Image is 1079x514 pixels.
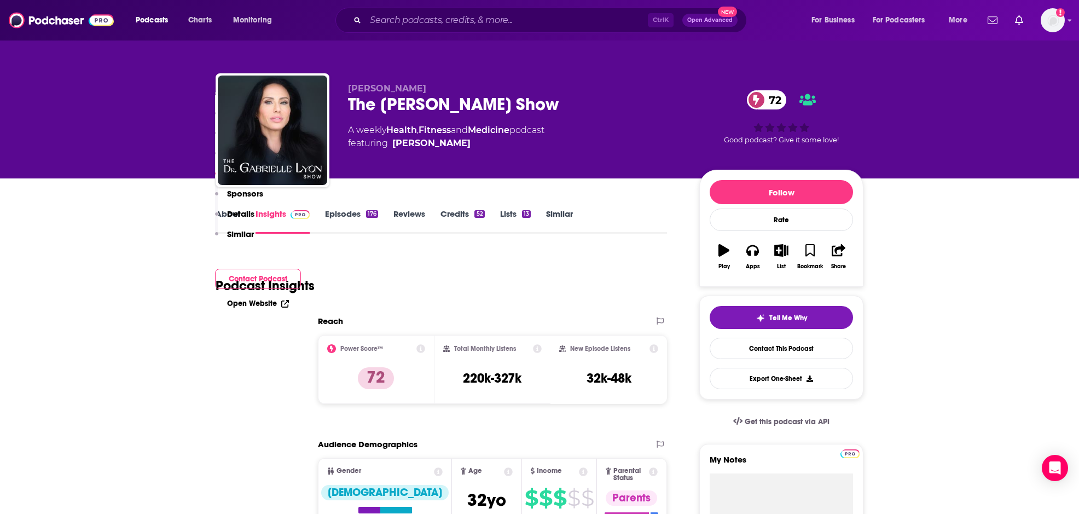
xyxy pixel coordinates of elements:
button: tell me why sparkleTell Me Why [710,306,853,329]
button: Show profile menu [1041,8,1065,32]
button: open menu [804,11,868,29]
span: Income [537,467,562,475]
button: Bookmark [796,237,824,276]
a: Medicine [468,125,509,135]
button: Share [825,237,853,276]
span: For Business [811,13,855,28]
div: List [777,263,786,270]
div: A weekly podcast [348,124,544,150]
a: Open Website [227,299,289,308]
a: Episodes176 [325,209,378,234]
a: Contact This Podcast [710,338,853,359]
div: 13 [522,210,531,218]
a: Show notifications dropdown [1011,11,1028,30]
a: Lists13 [500,209,531,234]
span: Tell Me Why [769,314,807,322]
button: Export One-Sheet [710,368,853,389]
a: 72 [747,90,787,109]
img: tell me why sparkle [756,314,765,322]
div: Search podcasts, credits, & more... [346,8,757,33]
button: open menu [225,11,286,29]
span: and [451,125,468,135]
button: List [767,237,796,276]
span: More [949,13,967,28]
a: Get this podcast via API [724,408,838,435]
span: [PERSON_NAME] [348,83,426,94]
a: Health [386,125,417,135]
span: Gender [337,467,361,475]
a: Similar [546,209,573,234]
h2: New Episode Listens [570,345,630,353]
svg: Add a profile image [1056,8,1065,17]
button: open menu [866,11,941,29]
div: Open Intercom Messenger [1042,455,1068,481]
input: Search podcasts, credits, & more... [366,11,648,29]
div: Rate [710,209,853,231]
button: Similar [215,229,254,249]
span: Get this podcast via API [745,417,829,426]
span: For Podcasters [873,13,925,28]
a: Reviews [393,209,425,234]
div: Apps [746,263,760,270]
h2: Power Score™ [340,345,383,353]
span: Good podcast? Give it some love! [724,136,839,144]
button: Contact Podcast [215,269,301,289]
a: Charts [181,11,218,29]
span: Parental Status [613,467,647,482]
img: The Dr. Gabrielle Lyon Show [218,76,327,185]
button: Open AdvancedNew [682,14,738,27]
button: open menu [128,11,182,29]
button: Details [215,209,254,229]
a: Credits52 [440,209,484,234]
a: Pro website [840,448,860,458]
span: $ [553,489,566,507]
span: 32 yo [467,489,506,511]
span: Ctrl K [648,13,674,27]
span: $ [525,489,538,507]
img: Podchaser - Follow, Share and Rate Podcasts [9,10,114,31]
img: Podchaser Pro [840,449,860,458]
button: Apps [738,237,767,276]
div: Parents [606,490,657,506]
span: $ [539,489,552,507]
span: Age [468,467,482,475]
span: Podcasts [136,13,168,28]
span: , [417,125,419,135]
span: Monitoring [233,13,272,28]
span: Charts [188,13,212,28]
a: Show notifications dropdown [983,11,1002,30]
button: Follow [710,180,853,204]
span: $ [567,489,580,507]
div: [PERSON_NAME] [392,137,471,150]
span: 72 [758,90,787,109]
p: Details [227,209,254,219]
button: Play [710,237,738,276]
img: User Profile [1041,8,1065,32]
button: open menu [941,11,981,29]
span: $ [581,489,594,507]
h3: 220k-327k [463,370,521,386]
h2: Audience Demographics [318,439,417,449]
div: Bookmark [797,263,823,270]
div: [DEMOGRAPHIC_DATA] [321,485,449,500]
label: My Notes [710,454,853,473]
h2: Reach [318,316,343,326]
span: featuring [348,137,544,150]
p: Similar [227,229,254,239]
div: 72Good podcast? Give it some love! [699,83,863,151]
p: 72 [358,367,394,389]
a: Fitness [419,125,451,135]
h2: Total Monthly Listens [454,345,516,353]
span: New [718,7,738,17]
h3: 32k-48k [587,370,631,386]
span: Open Advanced [687,18,733,23]
div: 52 [474,210,484,218]
div: 176 [366,210,378,218]
span: Logged in as Ashley_Beenen [1041,8,1065,32]
div: Play [718,263,730,270]
div: Share [831,263,846,270]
